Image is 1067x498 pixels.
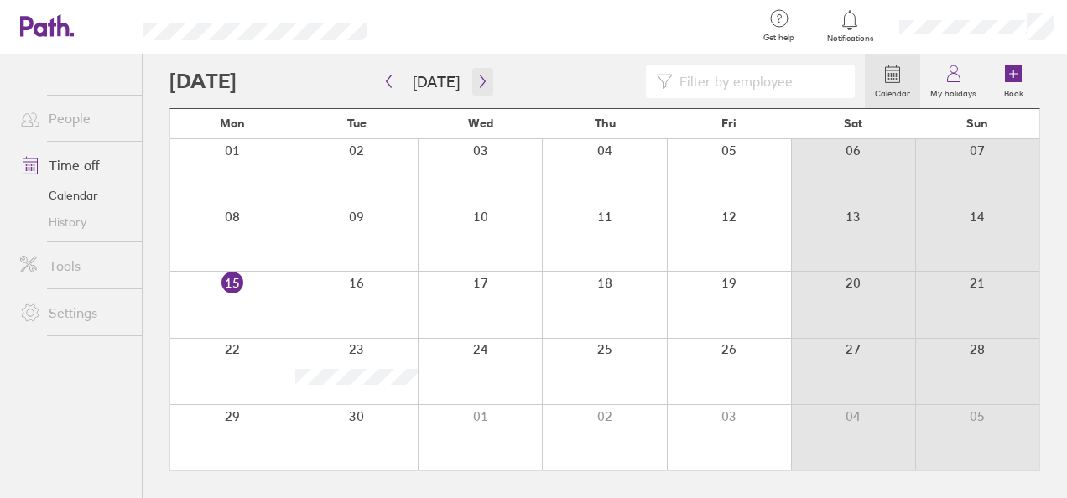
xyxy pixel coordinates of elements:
[865,84,920,99] label: Calendar
[7,296,142,329] a: Settings
[823,8,877,44] a: Notifications
[986,54,1040,108] a: Book
[595,117,616,130] span: Thu
[220,117,245,130] span: Mon
[347,117,367,130] span: Tue
[7,101,142,135] a: People
[920,54,986,108] a: My holidays
[7,249,142,283] a: Tools
[966,117,988,130] span: Sun
[752,33,806,43] span: Get help
[468,117,493,130] span: Wed
[865,54,920,108] a: Calendar
[7,182,142,209] a: Calendar
[399,68,473,96] button: [DATE]
[721,117,736,130] span: Fri
[920,84,986,99] label: My holidays
[7,148,142,182] a: Time off
[994,84,1033,99] label: Book
[844,117,862,130] span: Sat
[823,34,877,44] span: Notifications
[673,65,845,97] input: Filter by employee
[7,209,142,236] a: History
